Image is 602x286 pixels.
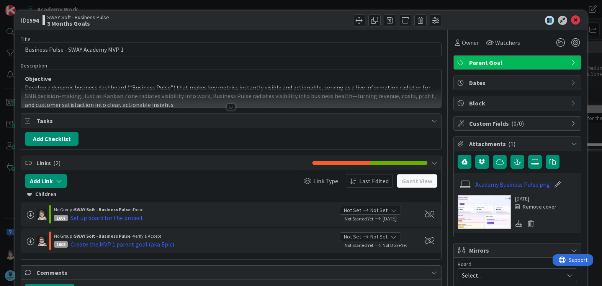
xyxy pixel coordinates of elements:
span: Custom Fields [469,119,567,128]
div: Download [515,219,523,228]
span: Description [21,62,47,69]
div: Create the MVP 1 parent goal (aka Epic) [70,240,174,249]
span: [DATE] [383,215,416,223]
span: Not Started Yet [345,242,373,248]
span: Support [16,1,35,10]
span: Done [133,207,143,212]
span: Block [469,99,567,108]
input: type card name here... [21,43,441,56]
span: Owner [462,38,479,47]
span: Not Set [370,233,388,241]
span: Not Set [344,206,361,214]
div: [DATE] [515,195,556,203]
span: Select... [462,270,560,281]
span: Not Started Yet [345,216,373,222]
span: Comments [36,268,427,277]
span: Links [36,158,308,168]
span: Dates [469,78,567,87]
span: Link Type [313,176,338,186]
a: Academy Business Pulse.png [475,180,550,189]
span: Last Edited [359,176,389,186]
span: Attachments [469,139,567,148]
span: Not Set [370,206,388,214]
b: SWAY Soft - Business Pulse › [74,207,133,212]
span: No Group › [54,207,74,212]
span: Develop a dynamic business dashboard (“Business Pulse”) that makes key metrics instantly visible ... [25,84,437,108]
span: Board [458,261,471,267]
button: Gantt View [397,174,437,188]
span: ( 2 ) [53,159,61,167]
b: 1594 [26,16,39,24]
span: ID [21,16,39,25]
div: Set up board for the project [70,213,143,222]
b: SWAY Soft - Business Pulse › [74,233,133,239]
span: No Group › [54,233,74,239]
span: ( 0/0 ) [511,120,524,127]
button: Add Link [25,174,67,188]
button: Add Checklist [25,132,79,146]
span: Mirrors [469,246,567,255]
span: Not Done Yet [383,242,407,248]
span: SWAY Soft - Business Pulse [47,14,109,20]
label: Title [21,36,31,43]
span: ( 1 ) [508,140,515,148]
button: Last Edited [346,174,393,188]
span: Watchers [495,38,520,47]
img: TP [36,235,47,246]
div: 1608 [54,241,68,248]
div: 1607 [54,215,68,221]
span: Parent Goal [469,58,567,67]
b: 3 Months Goals [47,20,109,26]
strong: Objective [25,75,51,82]
div: Remove cover [515,203,556,211]
span: Tasks [36,116,427,125]
span: Verify & Accept [133,233,161,239]
div: Children [27,190,435,199]
span: Not Set [344,233,361,241]
img: TP [36,209,47,220]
